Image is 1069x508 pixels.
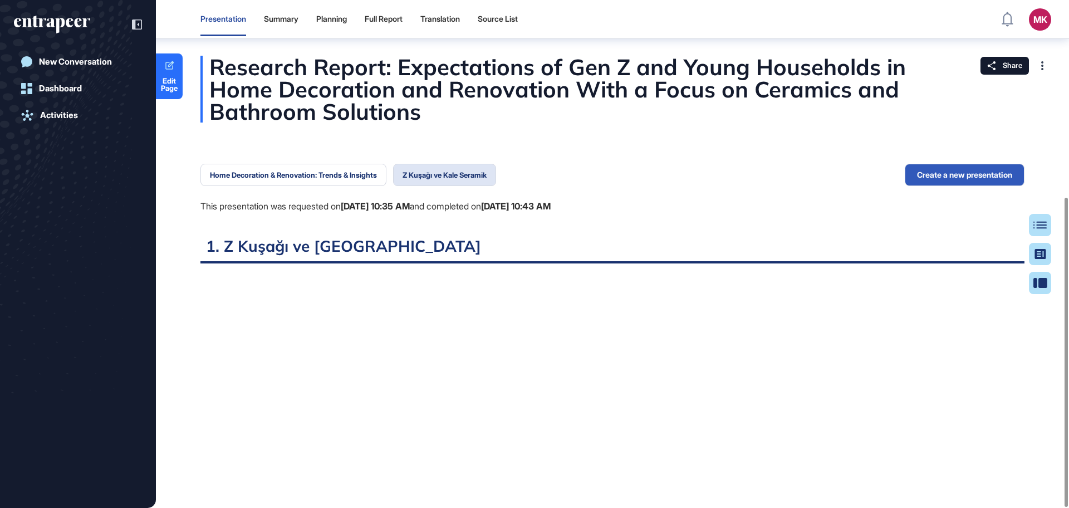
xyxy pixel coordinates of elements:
div: Planning [316,14,347,24]
div: New Conversation [39,57,112,67]
span: Edit Page [156,77,183,92]
a: New Conversation [14,51,142,73]
div: Research Report: Expectations of Gen Z and Young Households in Home Decoration and Renovation Wit... [200,56,1024,123]
button: Z Kuşağı ve Kale Seramik [393,164,496,186]
div: entrapeer-logo [14,16,90,33]
a: Dashboard [14,77,142,100]
a: Activities [14,104,142,126]
div: Activities [40,110,78,120]
button: MK [1029,8,1051,31]
button: Home Decoration & Renovation: Trends & Insights [200,164,386,186]
b: [DATE] 10:43 AM [481,201,551,212]
div: Source List [478,14,518,24]
span: Share [1003,61,1022,70]
div: Translation [420,14,460,24]
div: Full Report [365,14,403,24]
button: Create a new presentation [905,164,1024,186]
h2: 1. Z Kuşağı ve [GEOGRAPHIC_DATA] [200,236,1024,263]
div: Summary [264,14,298,24]
b: [DATE] 10:35 AM [341,201,410,212]
div: This presentation was requested on and completed on [200,199,551,214]
div: Presentation [200,14,246,24]
div: Dashboard [39,84,82,94]
a: Edit Page [156,53,183,99]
